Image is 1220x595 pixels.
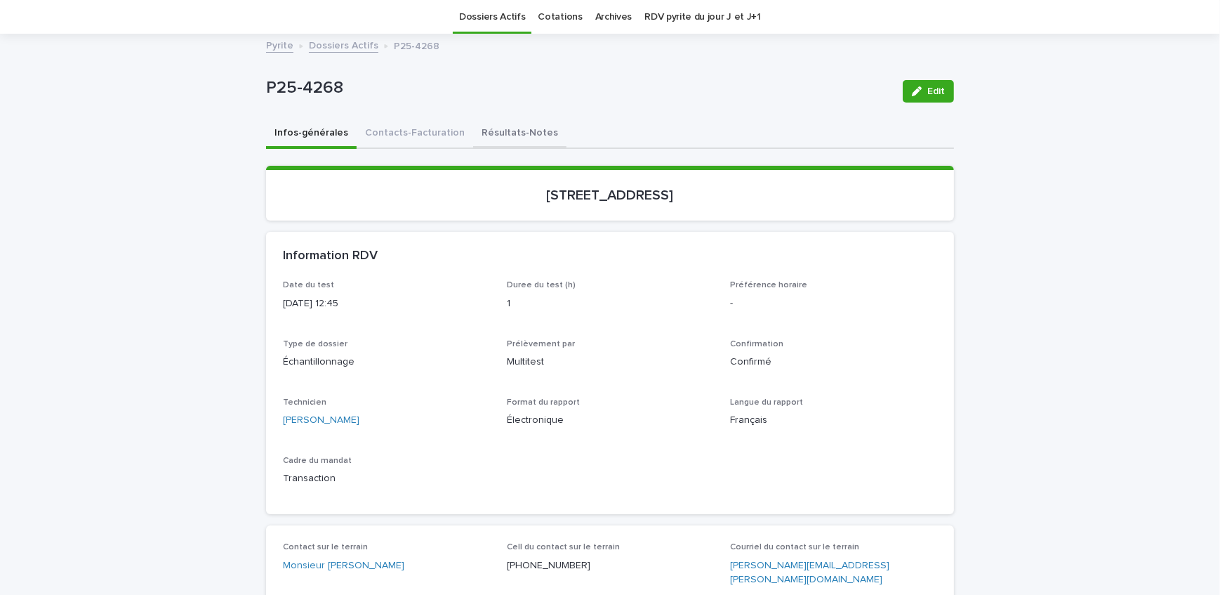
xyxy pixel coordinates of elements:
[507,296,714,311] p: 1
[266,119,357,149] button: Infos-générales
[394,37,439,53] p: P25-4268
[283,457,352,465] span: Cadre du mandat
[507,543,620,551] span: Cell du contact sur le terrain
[644,1,761,34] a: RDV pyrite du jour J et J+1
[507,398,580,407] span: Format du rapport
[507,558,714,573] p: [PHONE_NUMBER]
[507,281,576,289] span: Duree du test (h)
[309,37,378,53] a: Dossiers Actifs
[283,543,368,551] span: Contact sur le terrain
[283,398,326,407] span: Technicien
[730,543,859,551] span: Courriel du contact sur le terrain
[730,398,803,407] span: Langue du rapport
[283,471,490,486] p: Transaction
[730,355,937,370] p: Confirmé
[538,1,582,34] a: Cotations
[283,187,937,204] p: [STREET_ADDRESS]
[730,561,889,585] a: [PERSON_NAME][EMAIL_ADDRESS][PERSON_NAME][DOMAIN_NAME]
[730,296,937,311] p: -
[266,78,891,98] p: P25-4268
[927,86,945,96] span: Edit
[283,340,347,348] span: Type de dossier
[507,340,575,348] span: Prélèvement par
[357,119,473,149] button: Contacts-Facturation
[507,355,714,370] p: Multitest
[730,340,783,348] span: Confirmation
[507,413,714,428] p: Électronique
[283,355,490,370] p: Échantillonnage
[283,558,404,573] a: Monsieur [PERSON_NAME]
[459,1,525,34] a: Dossiers Actifs
[266,37,293,53] a: Pyrite
[730,281,807,289] span: Préférence horaire
[730,413,937,428] p: Français
[283,296,490,311] p: [DATE] 12:45
[283,249,378,264] h2: Information RDV
[595,1,632,34] a: Archives
[903,80,954,103] button: Edit
[473,119,566,149] button: Résultats-Notes
[283,281,334,289] span: Date du test
[283,413,359,428] a: [PERSON_NAME]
